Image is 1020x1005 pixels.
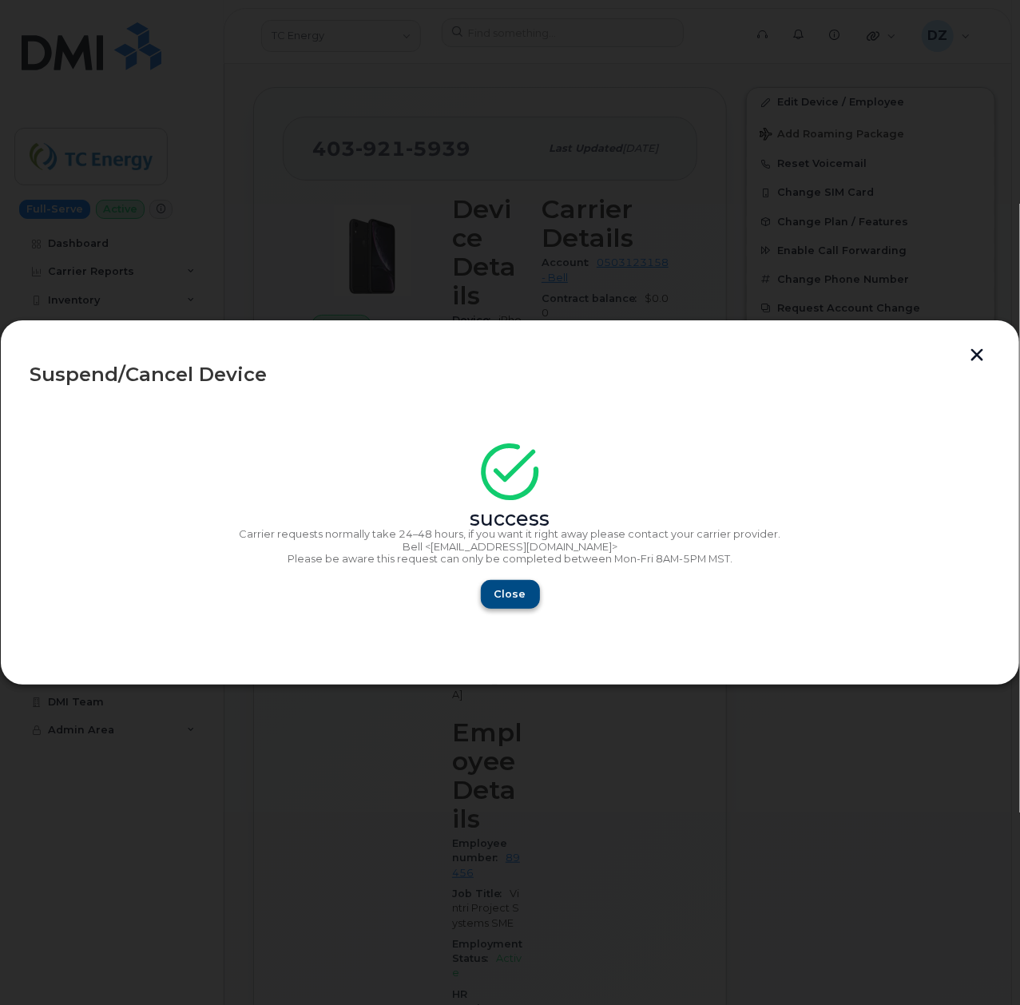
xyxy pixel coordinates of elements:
button: Close [481,580,540,609]
p: Carrier requests normally take 24–48 hours, if you want it right away please contact your carrier... [30,528,990,541]
p: Please be aware this request can only be completed between Mon-Fri 8AM-5PM MST. [30,553,990,566]
iframe: Messenger Launcher [951,935,1008,993]
div: Suspend/Cancel Device [30,365,990,384]
span: Close [494,586,526,602]
div: success [30,513,990,526]
p: Bell <[EMAIL_ADDRESS][DOMAIN_NAME]> [30,541,990,554]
